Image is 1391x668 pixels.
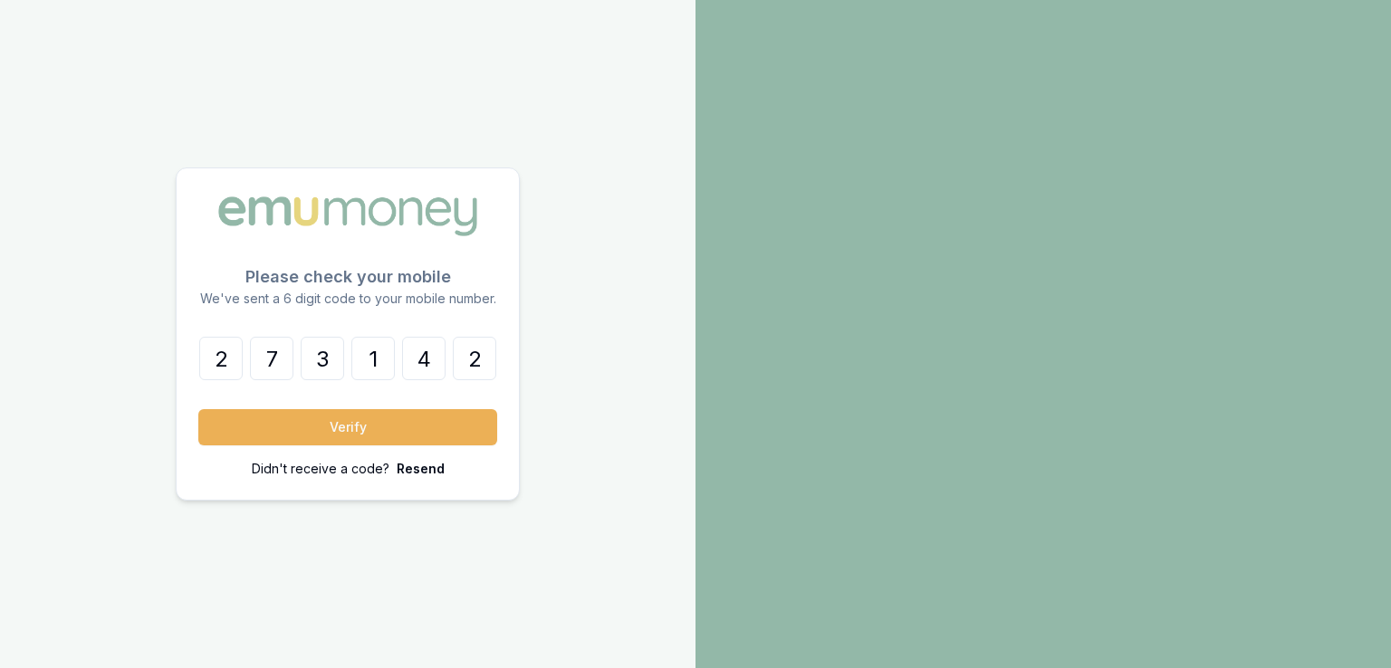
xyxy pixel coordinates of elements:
button: Verify [198,409,497,445]
img: Emu Money [212,190,484,243]
p: Please check your mobile [198,264,497,290]
p: Didn't receive a code? [252,460,389,478]
p: We've sent a 6 digit code to your mobile number. [198,290,497,308]
p: Resend [397,460,445,478]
